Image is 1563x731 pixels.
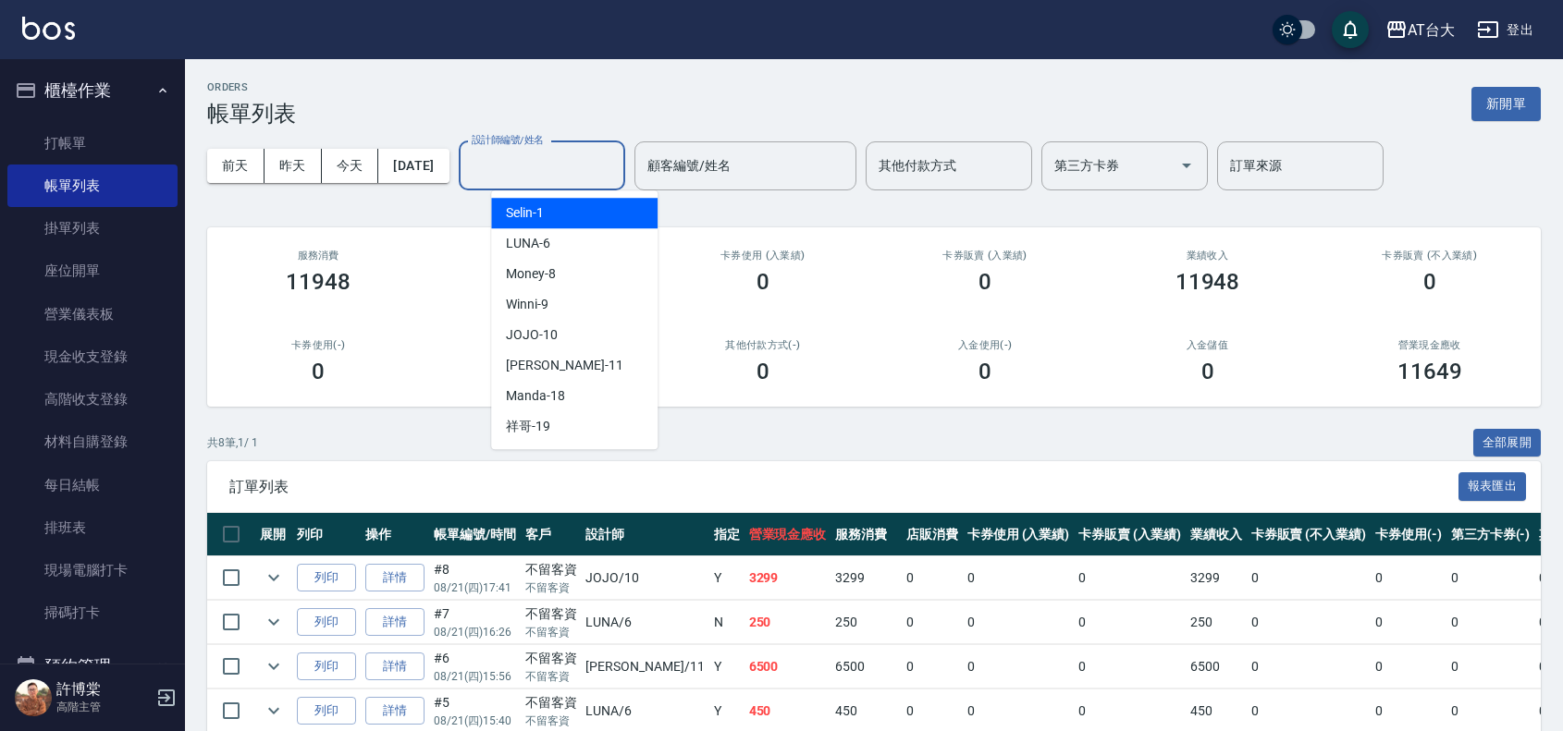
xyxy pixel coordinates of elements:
th: 第三方卡券(-) [1446,513,1535,556]
td: 0 [1371,556,1446,600]
a: 掛單列表 [7,207,178,250]
h3: 0 [1201,359,1214,384]
button: expand row [260,608,288,636]
th: 業績收入 [1186,513,1247,556]
h2: 營業現金應收 [1341,339,1519,351]
td: Y [709,556,745,600]
td: 0 [1247,645,1371,688]
td: #8 [429,556,521,600]
button: expand row [260,652,288,680]
th: 卡券販賣 (入業績) [1074,513,1186,556]
a: 詳情 [365,608,425,637]
h3: 帳單列表 [207,101,296,127]
span: Winni -9 [506,295,548,314]
span: [PERSON_NAME] -11 [506,356,622,375]
td: 0 [902,556,963,600]
td: Y [709,645,745,688]
a: 座位開單 [7,250,178,292]
p: 不留客資 [525,579,577,596]
td: 0 [963,556,1075,600]
h2: 卡券販賣 (入業績) [896,250,1074,262]
td: 0 [1074,556,1186,600]
td: 0 [1371,601,1446,644]
a: 詳情 [365,652,425,681]
a: 現場電腦打卡 [7,549,178,591]
a: 掃碼打卡 [7,591,178,634]
span: Selin -1 [506,203,544,223]
th: 帳單編號/時間 [429,513,521,556]
th: 營業現金應收 [745,513,831,556]
td: 0 [1446,601,1535,644]
a: 現金收支登錄 [7,335,178,378]
a: 高階收支登錄 [7,378,178,420]
span: Manda -18 [506,386,565,406]
h2: 卡券使用 (入業績) [674,250,852,262]
h3: 0 [757,269,769,295]
button: 前天 [207,149,265,183]
td: #6 [429,645,521,688]
th: 指定 [709,513,745,556]
button: 登出 [1470,13,1541,47]
h2: 入金儲值 [1118,339,1296,351]
th: 店販消費 [902,513,963,556]
th: 設計師 [581,513,708,556]
td: 0 [1446,645,1535,688]
td: 6500 [1186,645,1247,688]
h3: 0 [1423,269,1436,295]
p: 不留客資 [525,668,577,685]
th: 客戶 [521,513,582,556]
div: 不留客資 [525,649,577,668]
a: 詳情 [365,564,425,592]
p: 08/21 (四) 17:41 [434,579,516,596]
td: 3299 [831,556,902,600]
h3: 0 [978,269,991,295]
td: 0 [902,601,963,644]
span: 祥哥 -19 [506,417,550,436]
span: Money -8 [506,264,556,284]
img: Logo [22,17,75,40]
h2: 卡券販賣 (不入業績) [1341,250,1519,262]
button: 列印 [297,697,356,725]
h3: 11948 [286,269,351,295]
div: AT台大 [1408,18,1455,42]
h2: 業績收入 [1118,250,1296,262]
h3: 0 [757,359,769,384]
td: 0 [1446,556,1535,600]
td: 0 [902,645,963,688]
td: 0 [1371,645,1446,688]
th: 展開 [255,513,292,556]
td: 0 [1074,645,1186,688]
td: 6500 [745,645,831,688]
p: 高階主管 [56,699,151,715]
td: 3299 [1186,556,1247,600]
button: 今天 [322,149,379,183]
span: 訂單列表 [229,478,1458,496]
th: 服務消費 [831,513,902,556]
h3: 11948 [1175,269,1240,295]
a: 每日結帳 [7,464,178,506]
span: JOJO -10 [506,325,558,345]
button: expand row [260,564,288,591]
td: 0 [1247,556,1371,600]
h3: 11649 [1397,359,1462,384]
th: 卡券使用 (入業績) [963,513,1075,556]
p: 不留客資 [525,713,577,729]
td: 250 [831,601,902,644]
td: [PERSON_NAME] /11 [581,645,708,688]
button: expand row [260,697,288,725]
a: 材料自購登錄 [7,420,178,463]
h3: 0 [312,359,325,384]
img: Person [15,679,52,716]
button: AT台大 [1378,11,1462,49]
a: 營業儀表板 [7,293,178,335]
td: #7 [429,601,521,644]
th: 卡券販賣 (不入業績) [1247,513,1371,556]
button: 全部展開 [1473,429,1542,457]
button: 列印 [297,652,356,681]
p: 共 8 筆, 1 / 1 [207,434,258,451]
h3: 0 [978,359,991,384]
div: 不留客資 [525,604,577,624]
h5: 許博棠 [56,680,151,699]
a: 詳情 [365,697,425,725]
td: 0 [963,645,1075,688]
